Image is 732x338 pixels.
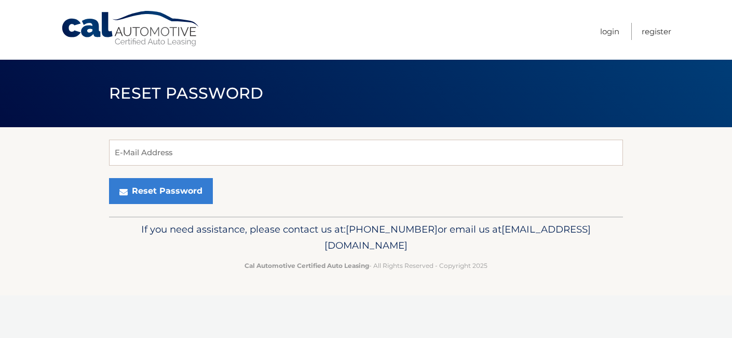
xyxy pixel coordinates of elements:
[642,23,671,40] a: Register
[109,140,623,166] input: E-Mail Address
[245,262,369,269] strong: Cal Automotive Certified Auto Leasing
[116,260,616,271] p: - All Rights Reserved - Copyright 2025
[116,221,616,254] p: If you need assistance, please contact us at: or email us at
[600,23,619,40] a: Login
[61,10,201,47] a: Cal Automotive
[346,223,438,235] span: [PHONE_NUMBER]
[109,84,263,103] span: Reset Password
[109,178,213,204] button: Reset Password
